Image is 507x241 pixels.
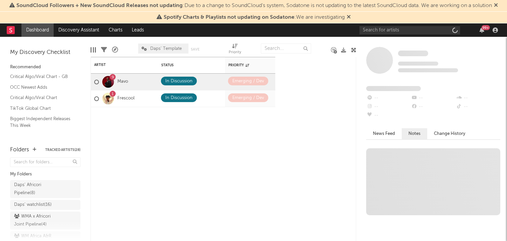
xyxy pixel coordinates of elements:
[366,94,411,102] div: --
[191,48,200,51] button: Save
[482,25,490,30] div: 99 +
[10,49,80,57] div: My Discovery Checklist
[10,94,74,101] a: Critical Algo/Viral Chart
[456,102,500,111] div: --
[161,63,205,67] div: Status
[480,27,484,33] button: 99+
[411,102,455,111] div: --
[398,51,428,56] span: Some Artist
[16,3,492,8] span: : Due to a change to SoundCloud's system, Sodatone is not updating to the latest SoundCloud data....
[164,15,294,20] span: Spotify Charts & Playlists not updating on Sodatone
[232,94,264,102] div: Emerging / Dev
[359,26,460,34] input: Search for artists
[10,63,80,71] div: Recommended
[398,68,458,72] span: 0 fans last week
[10,146,29,154] div: Folders
[494,3,498,8] span: Dismiss
[411,94,455,102] div: --
[10,170,80,178] div: My Folders
[10,84,74,91] a: OCC Newest Adds
[117,79,128,85] a: Mavo
[10,212,80,230] a: WMA x Africori Joint Pipeline(4)
[16,3,183,8] span: SoundCloud Followers + New SoundCloud Releases not updating
[127,23,149,37] a: Leads
[229,40,241,60] div: Priority
[14,213,61,229] div: WMA x Africori Joint Pipeline ( 4 )
[94,63,145,67] div: Artist
[229,49,241,57] div: Priority
[45,148,80,152] button: Tracked Artists(28)
[10,180,80,198] a: Daps' Africori Pipeline(8)
[366,86,421,91] span: Fans Added by Platform
[10,115,74,129] a: Biggest Independent Releases This Week
[427,128,472,139] button: Change History
[14,181,61,197] div: Daps' Africori Pipeline ( 8 )
[150,47,182,51] span: Daps' Template
[10,157,80,167] input: Search for folders...
[164,15,345,20] span: : We are investigating
[398,50,428,57] a: Some Artist
[366,111,411,120] div: --
[10,132,74,140] a: Shazam Top 200
[21,23,54,37] a: Dashboard
[165,94,192,102] div: In Discussion
[112,40,118,60] div: A&R Pipeline
[456,94,500,102] div: --
[366,102,411,111] div: --
[14,201,52,209] div: Daps' watchlist ( 16 )
[347,15,351,20] span: Dismiss
[165,77,192,85] div: In Discussion
[117,96,134,101] a: Frescool
[10,105,74,112] a: TikTok Global Chart
[54,23,104,37] a: Discovery Assistant
[232,77,264,85] div: Emerging / Dev
[91,40,96,60] div: Edit Columns
[261,44,311,54] input: Search...
[104,23,127,37] a: Charts
[398,62,438,66] span: Tracking Since: [DATE]
[366,128,402,139] button: News Feed
[402,128,427,139] button: Notes
[10,73,74,80] a: Critical Algo/Viral Chart - GB
[228,63,255,67] div: Priority
[10,200,80,210] a: Daps' watchlist(16)
[101,40,107,60] div: Filters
